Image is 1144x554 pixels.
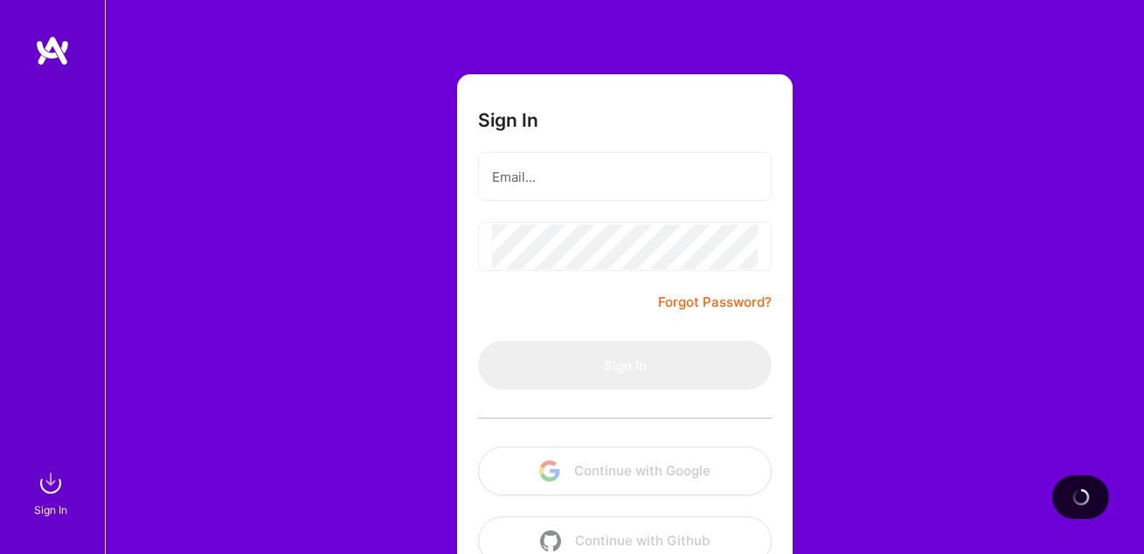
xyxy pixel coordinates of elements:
[478,341,772,390] button: Sign In
[37,466,68,519] a: sign inSign In
[539,461,560,481] img: icon
[478,447,772,495] button: Continue with Google
[1071,487,1092,508] img: loading
[478,109,538,131] h3: Sign In
[34,501,67,519] div: Sign In
[35,35,70,66] img: logo
[492,155,758,199] input: Email...
[33,466,68,501] img: sign in
[540,530,561,551] img: icon
[658,292,772,313] a: Forgot Password?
